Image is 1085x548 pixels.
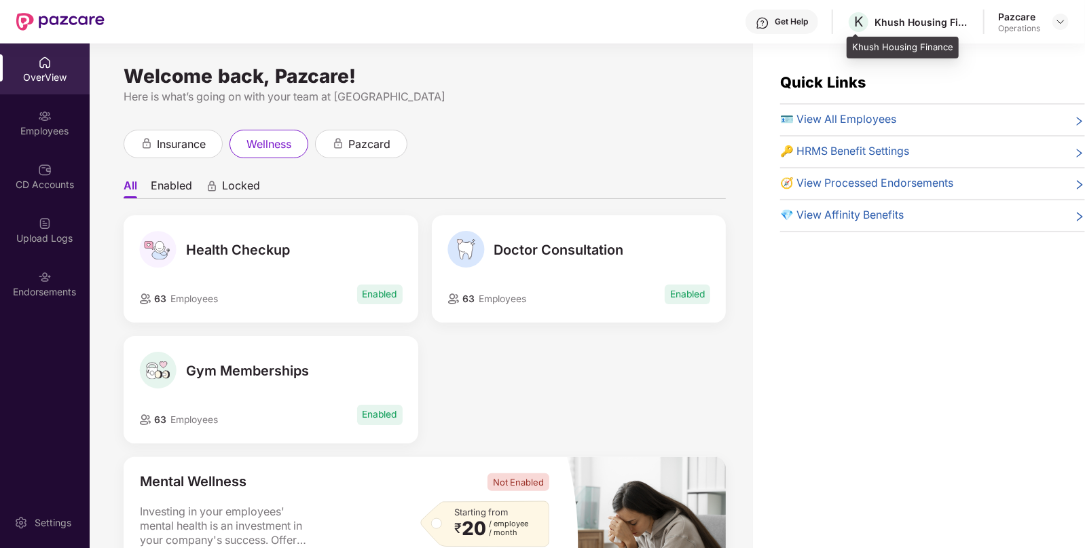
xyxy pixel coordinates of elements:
[460,293,475,304] span: 63
[462,519,486,537] span: 20
[494,242,624,258] span: Doctor Consultation
[780,111,896,128] span: 🪪 View All Employees
[157,136,206,153] span: insurance
[875,16,970,29] div: Khush Housing Finance
[140,473,246,491] span: Mental Wellness
[780,175,953,192] span: 🧭 View Processed Endorsements
[1074,114,1085,128] span: right
[780,73,866,91] span: Quick Links
[998,10,1040,23] div: Pazcare
[139,293,151,304] img: employeeIcon
[124,179,137,198] li: All
[139,352,177,389] img: Gym Memberships
[170,293,218,304] span: Employees
[124,88,726,105] div: Here is what’s going on with your team at [GEOGRAPHIC_DATA]
[1055,16,1066,27] img: svg+xml;base64,PHN2ZyBpZD0iRHJvcGRvd24tMzJ4MzIiIHhtbG5zPSJodHRwOi8vd3d3LnczLm9yZy8yMDAwL3N2ZyIgd2...
[847,37,959,58] div: Khush Housing Finance
[488,473,549,491] span: Not Enabled
[139,231,177,268] img: Health Checkup
[151,179,192,198] li: Enabled
[151,414,166,425] span: 63
[140,505,316,548] span: Investing in your employees' mental health is an investment in your company's success. Offer Ment...
[151,293,166,304] span: 63
[38,163,52,177] img: svg+xml;base64,PHN2ZyBpZD0iQ0RfQWNjb3VudHMiIGRhdGEtbmFtZT0iQ0QgQWNjb3VudHMiIHhtbG5zPSJodHRwOi8vd3...
[332,137,344,149] div: animation
[780,143,909,160] span: 🔑 HRMS Benefit Settings
[454,507,508,517] span: Starting from
[186,363,309,379] span: Gym Memberships
[14,516,28,530] img: svg+xml;base64,PHN2ZyBpZD0iU2V0dGluZy0yMHgyMCIgeG1sbnM9Imh0dHA6Ly93d3cudzMub3JnLzIwMDAvc3ZnIiB3aW...
[124,71,726,81] div: Welcome back, Pazcare!
[38,270,52,284] img: svg+xml;base64,PHN2ZyBpZD0iRW5kb3JzZW1lbnRzIiB4bWxucz0iaHR0cDovL3d3dy53My5vcmcvMjAwMC9zdmciIHdpZH...
[756,16,769,30] img: svg+xml;base64,PHN2ZyBpZD0iSGVscC0zMngzMiIgeG1sbnM9Imh0dHA6Ly93d3cudzMub3JnLzIwMDAvc3ZnIiB3aWR0aD...
[170,414,218,425] span: Employees
[780,207,904,224] span: 💎 View Affinity Benefits
[348,136,390,153] span: pazcard
[357,285,403,305] span: Enabled
[357,405,403,425] span: Enabled
[38,109,52,123] img: svg+xml;base64,PHN2ZyBpZD0iRW1wbG95ZWVzIiB4bWxucz0iaHR0cDovL3d3dy53My5vcmcvMjAwMC9zdmciIHdpZHRoPS...
[998,23,1040,34] div: Operations
[1074,146,1085,160] span: right
[854,14,863,30] span: K
[489,528,528,537] span: / month
[141,137,153,149] div: animation
[246,136,291,153] span: wellness
[222,179,260,198] span: Locked
[454,523,462,534] span: ₹
[447,231,485,268] img: Doctor Consultation
[31,516,75,530] div: Settings
[489,519,528,528] span: / employee
[1074,178,1085,192] span: right
[479,293,526,304] span: Employees
[1074,210,1085,224] span: right
[775,16,808,27] div: Get Help
[186,242,290,258] span: Health Checkup
[139,414,151,425] img: employeeIcon
[665,285,710,305] span: Enabled
[16,13,105,31] img: New Pazcare Logo
[38,56,52,69] img: svg+xml;base64,PHN2ZyBpZD0iSG9tZSIgeG1sbnM9Imh0dHA6Ly93d3cudzMub3JnLzIwMDAvc3ZnIiB3aWR0aD0iMjAiIG...
[206,180,218,192] div: animation
[38,217,52,230] img: svg+xml;base64,PHN2ZyBpZD0iVXBsb2FkX0xvZ3MiIGRhdGEtbmFtZT0iVXBsb2FkIExvZ3MiIHhtbG5zPSJodHRwOi8vd3...
[447,293,460,304] img: employeeIcon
